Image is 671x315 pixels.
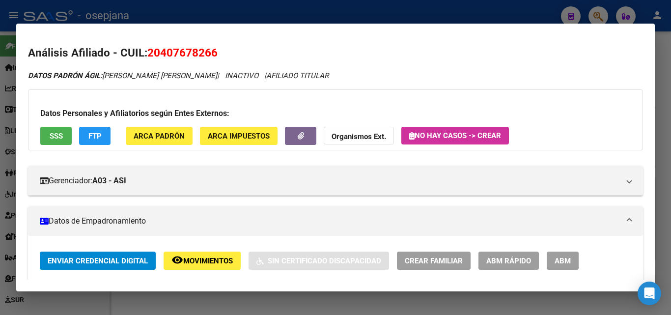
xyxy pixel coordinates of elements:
[92,175,126,187] strong: A03 - ASI
[126,127,193,145] button: ARCA Padrón
[28,71,217,80] span: [PERSON_NAME] [PERSON_NAME]
[478,252,539,270] button: ABM Rápido
[40,108,631,119] h3: Datos Personales y Afiliatorios según Entes Externos:
[164,252,241,270] button: Movimientos
[183,257,233,265] span: Movimientos
[28,71,102,80] strong: DATOS PADRÓN ÁGIL:
[397,252,471,270] button: Crear Familiar
[409,131,501,140] span: No hay casos -> Crear
[48,257,148,265] span: Enviar Credencial Digital
[208,132,270,141] span: ARCA Impuestos
[332,132,386,141] strong: Organismos Ext.
[28,45,643,61] h2: Análisis Afiliado - CUIL:
[134,132,185,141] span: ARCA Padrón
[40,127,72,145] button: SSS
[88,132,102,141] span: FTP
[266,71,329,80] span: AFILIADO TITULAR
[79,127,111,145] button: FTP
[28,166,643,196] mat-expansion-panel-header: Gerenciador:A03 - ASI
[405,257,463,265] span: Crear Familiar
[50,132,63,141] span: SSS
[249,252,389,270] button: Sin Certificado Discapacidad
[200,127,278,145] button: ARCA Impuestos
[268,257,381,265] span: Sin Certificado Discapacidad
[401,127,509,144] button: No hay casos -> Crear
[324,127,394,145] button: Organismos Ext.
[547,252,579,270] button: ABM
[40,175,619,187] mat-panel-title: Gerenciador:
[28,206,643,236] mat-expansion-panel-header: Datos de Empadronamiento
[40,215,619,227] mat-panel-title: Datos de Empadronamiento
[147,46,218,59] span: 20407678266
[40,252,156,270] button: Enviar Credencial Digital
[28,71,329,80] i: | INACTIVO |
[555,257,571,265] span: ABM
[171,254,183,266] mat-icon: remove_red_eye
[486,257,531,265] span: ABM Rápido
[638,282,661,305] div: Open Intercom Messenger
